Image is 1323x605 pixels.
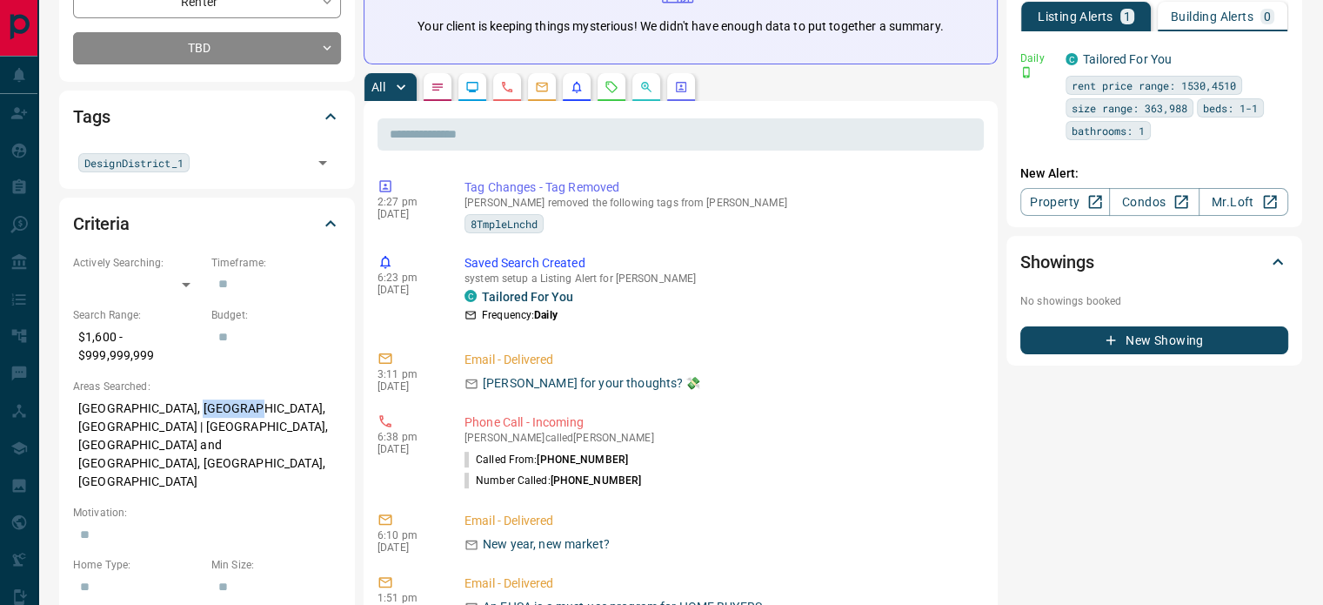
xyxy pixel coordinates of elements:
[73,307,203,323] p: Search Range:
[464,432,977,444] p: [PERSON_NAME] called [PERSON_NAME]
[211,307,341,323] p: Budget:
[73,394,341,496] p: [GEOGRAPHIC_DATA], [GEOGRAPHIC_DATA], [GEOGRAPHIC_DATA] | [GEOGRAPHIC_DATA], [GEOGRAPHIC_DATA] an...
[73,255,203,271] p: Actively Searching:
[1066,53,1078,65] div: condos.ca
[483,374,700,393] p: [PERSON_NAME] for your thoughts? 💸
[464,351,977,369] p: Email - Delivered
[464,452,628,467] p: Called From:
[311,151,335,175] button: Open
[1264,10,1271,23] p: 0
[1020,165,1288,183] p: New Alert:
[537,454,628,466] span: [PHONE_NUMBER]
[605,80,618,94] svg: Requests
[378,431,438,443] p: 6:38 pm
[73,103,110,131] h2: Tags
[73,203,341,245] div: Criteria
[1020,66,1032,78] svg: Push Notification Only
[84,154,184,171] span: DesignDistrict_1
[465,80,479,94] svg: Lead Browsing Activity
[1020,241,1288,283] div: Showings
[464,290,477,302] div: condos.ca
[464,197,977,209] p: [PERSON_NAME] removed the following tags from [PERSON_NAME]
[431,80,444,94] svg: Notes
[378,196,438,208] p: 2:27 pm
[471,215,538,232] span: 8TmpleLnchd
[464,254,977,272] p: Saved Search Created
[371,81,385,93] p: All
[500,80,514,94] svg: Calls
[73,323,203,370] p: $1,600 - $999,999,999
[73,96,341,138] div: Tags
[464,512,977,530] p: Email - Delivered
[1203,99,1258,117] span: beds: 1-1
[639,80,653,94] svg: Opportunities
[464,272,977,285] p: system setup a Listing Alert for [PERSON_NAME]
[378,284,438,296] p: [DATE]
[1171,10,1253,23] p: Building Alerts
[1109,188,1199,216] a: Condos
[73,505,341,521] p: Motivation:
[482,307,558,323] p: Frequency:
[535,80,549,94] svg: Emails
[378,592,438,604] p: 1:51 pm
[1072,99,1187,117] span: size range: 363,988
[464,575,977,593] p: Email - Delivered
[482,290,573,304] a: Tailored For You
[483,535,610,554] p: New year, new market?
[378,368,438,380] p: 3:11 pm
[534,309,558,321] strong: Daily
[378,443,438,455] p: [DATE]
[378,272,438,284] p: 6:23 pm
[1199,188,1288,216] a: Mr.Loft
[418,17,943,36] p: Your client is keeping things mysterious! We didn't have enough data to put together a summary.
[1020,50,1055,66] p: Daily
[551,474,642,487] span: [PHONE_NUMBER]
[1083,52,1172,66] a: Tailored For You
[378,380,438,393] p: [DATE]
[464,178,977,197] p: Tag Changes - Tag Removed
[73,557,203,573] p: Home Type:
[674,80,688,94] svg: Agent Actions
[73,32,341,64] div: TBD
[378,208,438,220] p: [DATE]
[73,379,341,394] p: Areas Searched:
[1038,10,1113,23] p: Listing Alerts
[1020,248,1094,276] h2: Showings
[1124,10,1131,23] p: 1
[378,529,438,541] p: 6:10 pm
[464,413,977,432] p: Phone Call - Incoming
[1072,77,1236,94] span: rent price range: 1530,4510
[73,210,130,238] h2: Criteria
[211,255,341,271] p: Timeframe:
[211,557,341,573] p: Min Size:
[1072,122,1145,139] span: bathrooms: 1
[1020,188,1110,216] a: Property
[378,541,438,554] p: [DATE]
[1020,293,1288,309] p: No showings booked
[1020,326,1288,354] button: New Showing
[570,80,584,94] svg: Listing Alerts
[464,473,641,488] p: Number Called:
